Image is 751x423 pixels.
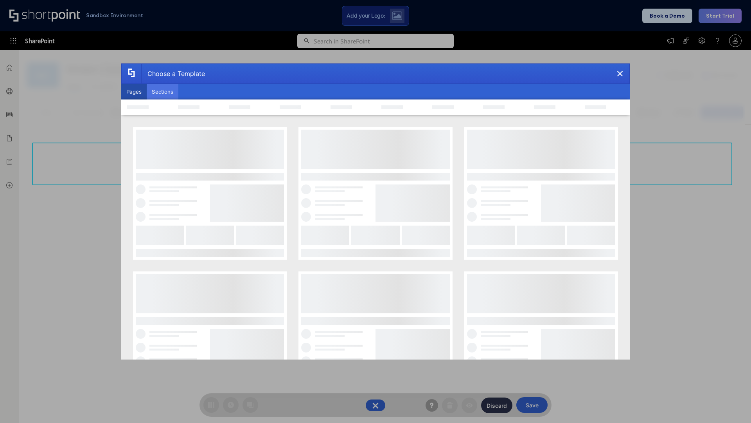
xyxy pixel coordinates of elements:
div: template selector [121,63,630,360]
button: Sections [147,84,178,99]
div: Choose a Template [141,64,205,83]
iframe: Chat Widget [712,385,751,423]
button: Pages [121,84,147,99]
